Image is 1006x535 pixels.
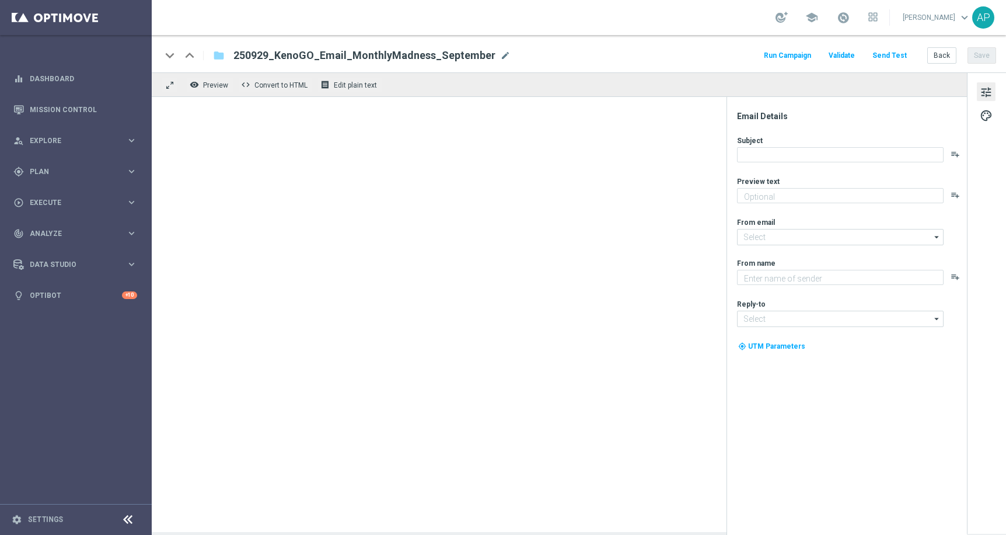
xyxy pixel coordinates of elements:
[28,516,64,523] a: Settings
[13,280,137,311] div: Optibot
[977,82,995,101] button: tune
[500,50,511,61] span: mode_edit
[30,261,126,268] span: Data Studio
[737,229,944,245] input: Select
[737,218,775,227] label: From email
[13,136,138,145] button: person_search Explore keyboard_arrow_right
[30,230,126,237] span: Analyze
[951,190,960,200] button: playlist_add
[212,46,226,65] button: folder
[13,260,138,269] button: Data Studio keyboard_arrow_right
[737,177,780,186] label: Preview text
[13,136,24,146] i: person_search
[13,259,126,270] div: Data Studio
[829,51,855,60] span: Validate
[737,311,944,327] input: Select
[927,47,956,64] button: Back
[13,228,126,239] div: Analyze
[213,48,225,62] i: folder
[805,11,818,24] span: school
[126,228,137,239] i: keyboard_arrow_right
[238,77,313,92] button: code Convert to HTML
[13,105,138,114] button: Mission Control
[12,515,22,525] i: settings
[931,230,943,245] i: arrow_drop_down
[13,136,126,146] div: Explore
[980,108,993,123] span: palette
[320,80,330,89] i: receipt
[30,94,137,125] a: Mission Control
[972,6,994,29] div: AP
[126,259,137,270] i: keyboard_arrow_right
[241,80,250,89] span: code
[931,311,943,326] i: arrow_drop_down
[951,150,960,159] button: playlist_add
[13,197,126,208] div: Execute
[126,135,137,146] i: keyboard_arrow_right
[254,81,308,89] span: Convert to HTML
[980,85,993,100] span: tune
[30,280,122,311] a: Optibot
[737,111,966,121] div: Email Details
[967,47,996,64] button: Save
[737,340,806,353] button: my_location UTM Parameters
[738,342,746,350] i: my_location
[13,63,137,94] div: Dashboard
[233,48,495,62] span: 250929_KenoGO_Email_MonthlyMadness_September
[122,291,137,299] div: +10
[190,80,199,89] i: remove_red_eye
[13,290,24,301] i: lightbulb
[902,9,972,26] a: [PERSON_NAME]keyboard_arrow_down
[317,77,382,92] button: receipt Edit plain text
[748,342,805,350] span: UTM Parameters
[13,228,24,239] i: track_changes
[737,259,776,268] label: From name
[13,166,126,177] div: Plan
[30,63,137,94] a: Dashboard
[203,81,228,89] span: Preview
[13,198,138,207] button: play_circle_outline Execute keyboard_arrow_right
[762,48,813,64] button: Run Campaign
[334,81,377,89] span: Edit plain text
[13,74,138,84] button: equalizer Dashboard
[187,77,233,92] button: remove_red_eye Preview
[126,197,137,208] i: keyboard_arrow_right
[13,197,24,208] i: play_circle_outline
[871,48,909,64] button: Send Test
[13,94,137,125] div: Mission Control
[126,166,137,177] i: keyboard_arrow_right
[13,291,138,300] button: lightbulb Optibot +10
[951,272,960,282] button: playlist_add
[13,229,138,238] button: track_changes Analyze keyboard_arrow_right
[30,168,126,175] span: Plan
[13,166,24,177] i: gps_fixed
[977,106,995,124] button: palette
[958,11,971,24] span: keyboard_arrow_down
[737,300,766,309] label: Reply-to
[827,48,857,64] button: Validate
[13,74,24,84] i: equalizer
[30,199,126,206] span: Execute
[13,167,138,176] button: gps_fixed Plan keyboard_arrow_right
[737,136,763,145] label: Subject
[30,137,126,144] span: Explore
